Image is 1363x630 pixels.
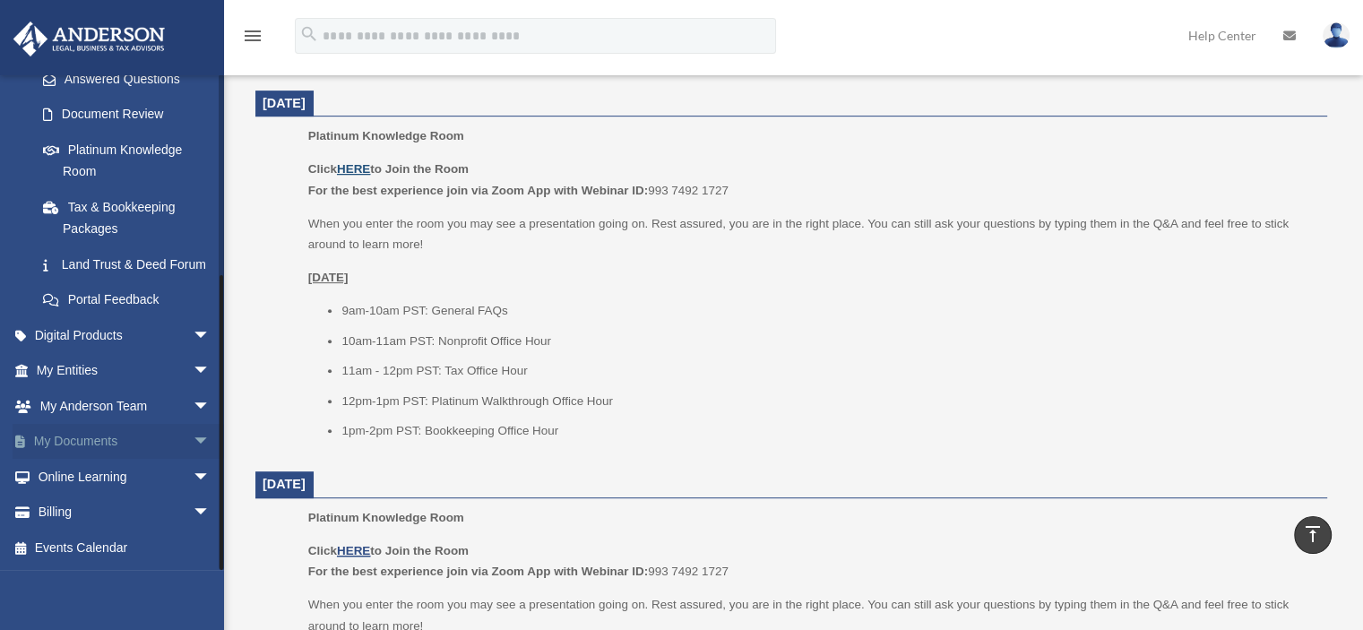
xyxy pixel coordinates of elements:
p: When you enter the room you may see a presentation going on. Rest assured, you are in the right p... [308,213,1315,255]
p: 993 7492 1727 [308,159,1315,201]
img: Anderson Advisors Platinum Portal [8,22,170,56]
a: My Anderson Teamarrow_drop_down [13,388,237,424]
i: menu [242,25,263,47]
a: Answered Questions [25,61,237,97]
a: Platinum Knowledge Room [25,132,229,189]
b: For the best experience join via Zoom App with Webinar ID: [308,565,648,578]
a: HERE [337,544,370,557]
a: vertical_align_top [1294,516,1332,554]
span: arrow_drop_down [193,459,229,496]
u: [DATE] [308,271,349,284]
span: [DATE] [263,96,306,110]
span: arrow_drop_down [193,317,229,354]
span: arrow_drop_down [193,388,229,425]
i: search [299,24,319,44]
a: Online Learningarrow_drop_down [13,459,237,495]
span: arrow_drop_down [193,424,229,461]
span: [DATE] [263,477,306,491]
a: My Documentsarrow_drop_down [13,424,237,460]
b: Click to Join the Room [308,162,469,176]
a: Land Trust & Deed Forum [25,246,237,282]
span: arrow_drop_down [193,495,229,531]
li: 9am-10am PST: General FAQs [341,300,1315,322]
li: 1pm-2pm PST: Bookkeeping Office Hour [341,420,1315,442]
img: User Pic [1323,22,1350,48]
a: menu [242,31,263,47]
p: 993 7492 1727 [308,540,1315,583]
a: HERE [337,162,370,176]
span: arrow_drop_down [193,353,229,390]
a: Events Calendar [13,530,237,565]
b: Click to Join the Room [308,544,469,557]
a: Document Review [25,97,237,133]
span: Platinum Knowledge Room [308,511,464,524]
a: My Entitiesarrow_drop_down [13,353,237,389]
b: For the best experience join via Zoom App with Webinar ID: [308,184,648,197]
li: 10am-11am PST: Nonprofit Office Hour [341,331,1315,352]
a: Digital Productsarrow_drop_down [13,317,237,353]
a: Portal Feedback [25,282,237,318]
span: Platinum Knowledge Room [308,129,464,142]
a: Tax & Bookkeeping Packages [25,189,237,246]
li: 12pm-1pm PST: Platinum Walkthrough Office Hour [341,391,1315,412]
a: Billingarrow_drop_down [13,495,237,531]
i: vertical_align_top [1302,523,1324,545]
li: 11am - 12pm PST: Tax Office Hour [341,360,1315,382]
